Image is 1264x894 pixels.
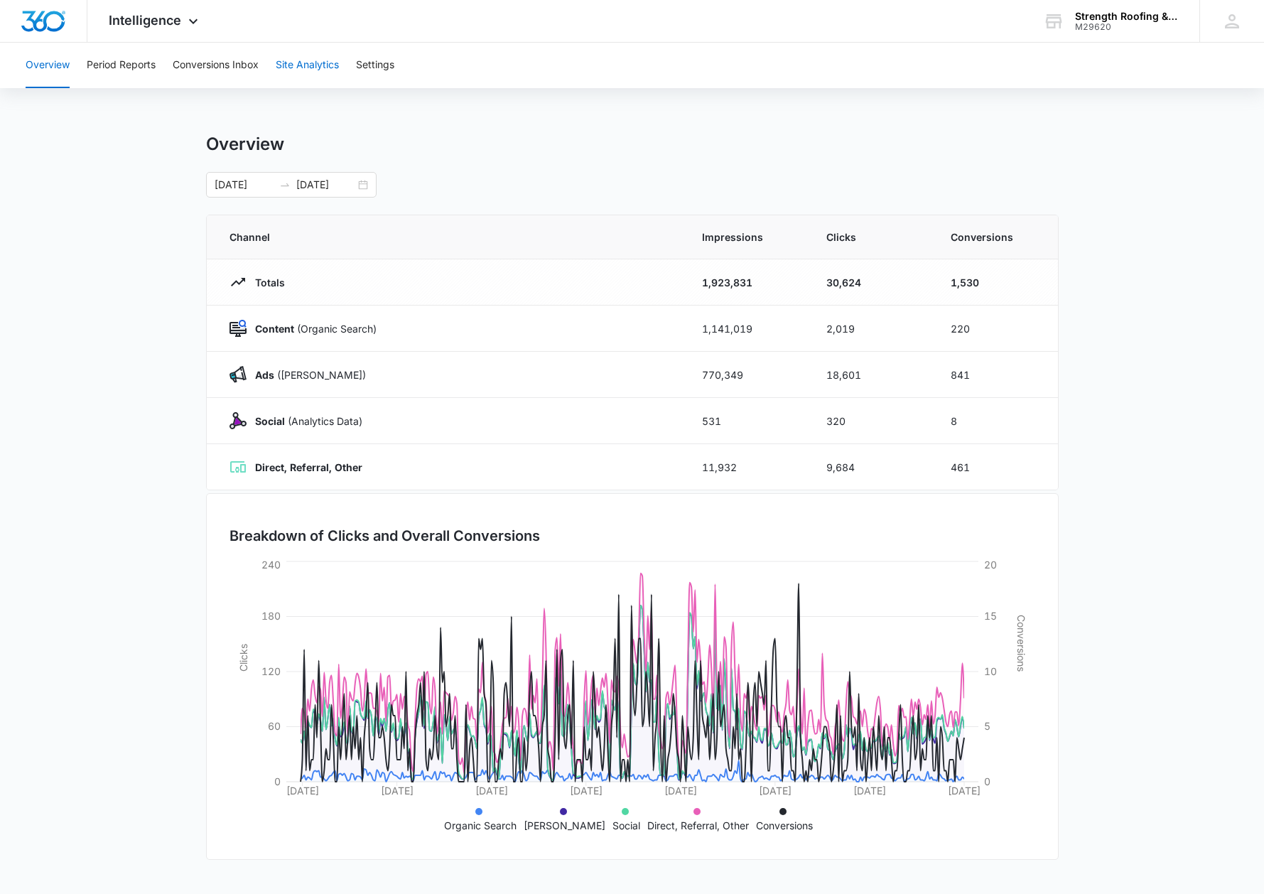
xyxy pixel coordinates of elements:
tspan: [DATE] [948,785,981,797]
p: Totals [247,275,285,290]
td: 320 [809,398,934,444]
span: swap-right [279,179,291,190]
tspan: 20 [984,559,997,571]
span: to [279,179,291,190]
tspan: 120 [261,665,281,677]
p: Conversions [756,818,813,833]
tspan: [DATE] [853,785,885,797]
td: 220 [934,306,1058,352]
input: End date [296,177,355,193]
strong: Content [255,323,294,335]
span: Impressions [702,230,792,244]
img: Ads [229,366,247,383]
strong: Direct, Referral, Other [255,461,362,473]
td: 841 [934,352,1058,398]
td: 11,932 [685,444,809,490]
tspan: 240 [261,559,281,571]
p: Organic Search [444,818,517,833]
td: 1,141,019 [685,306,809,352]
tspan: [DATE] [569,785,602,797]
tspan: 5 [984,720,990,732]
tspan: 15 [984,610,997,622]
td: 9,684 [809,444,934,490]
button: Overview [26,43,70,88]
img: Content [229,320,247,337]
div: account name [1075,11,1179,22]
td: 461 [934,444,1058,490]
tspan: [DATE] [286,785,318,797]
tspan: Conversions [1015,615,1027,672]
tspan: [DATE] [380,785,413,797]
p: Direct, Referral, Other [647,818,749,833]
span: Clicks [826,230,917,244]
tspan: [DATE] [664,785,696,797]
tspan: 0 [274,775,281,787]
tspan: [DATE] [475,785,507,797]
tspan: 0 [984,775,990,787]
tspan: 180 [261,610,281,622]
p: [PERSON_NAME] [524,818,605,833]
span: Channel [229,230,668,244]
h3: Breakdown of Clicks and Overall Conversions [229,525,540,546]
td: 770,349 [685,352,809,398]
span: Conversions [951,230,1035,244]
td: 1,530 [934,259,1058,306]
button: Settings [356,43,394,88]
button: Site Analytics [276,43,339,88]
strong: Ads [255,369,274,381]
td: 30,624 [809,259,934,306]
p: (Organic Search) [247,321,377,336]
h1: Overview [206,134,284,155]
tspan: 60 [268,720,281,732]
img: Social [229,412,247,429]
tspan: 10 [984,665,997,677]
input: Start date [215,177,274,193]
td: 1,923,831 [685,259,809,306]
td: 2,019 [809,306,934,352]
span: Intelligence [109,13,181,28]
p: (Analytics Data) [247,414,362,429]
p: Social [612,818,640,833]
button: Period Reports [87,43,156,88]
td: 8 [934,398,1058,444]
tspan: Clicks [237,644,249,672]
div: account id [1075,22,1179,32]
td: 18,601 [809,352,934,398]
td: 531 [685,398,809,444]
strong: Social [255,415,285,427]
p: ([PERSON_NAME]) [247,367,366,382]
button: Conversions Inbox [173,43,259,88]
tspan: [DATE] [758,785,791,797]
